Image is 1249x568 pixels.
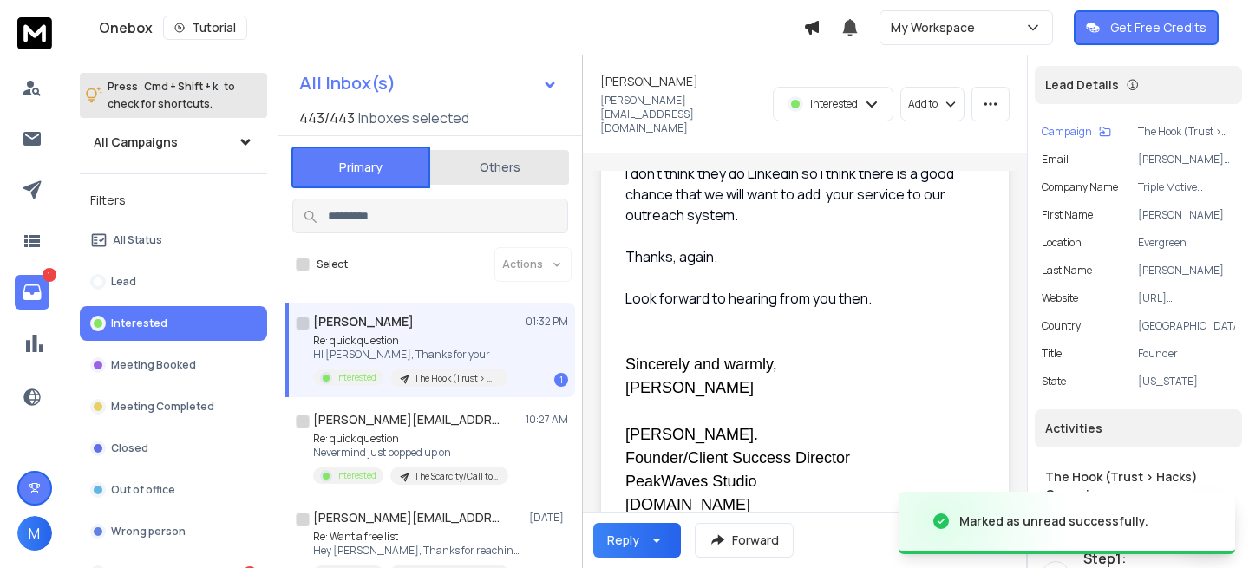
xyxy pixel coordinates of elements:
a: 1 [15,275,49,310]
p: Last Name [1042,264,1092,277]
p: Lead Details [1045,76,1119,94]
p: [PERSON_NAME] [1138,208,1235,222]
h1: [PERSON_NAME] [313,313,414,330]
button: Get Free Credits [1074,10,1219,45]
button: Others [430,148,569,186]
p: Interested [111,317,167,330]
h1: The Hook (Trust > Hacks) Campaign [1045,468,1232,503]
p: HI [PERSON_NAME], Thanks for your [313,348,508,362]
p: The Scarcity/Call to Action Campaign [415,470,498,483]
button: All Campaigns [80,125,267,160]
button: M [17,516,52,551]
p: 1 [43,268,56,282]
div: Activities [1035,409,1242,447]
p: [PERSON_NAME][EMAIL_ADDRESS][DOMAIN_NAME] [1138,153,1235,166]
p: 10:27 AM [526,413,568,427]
p: Re: quick question [313,334,508,348]
button: Out of office [80,473,267,507]
div: Onebox [99,16,803,40]
p: Country [1042,319,1081,333]
p: All Status [113,233,162,247]
p: Email [1042,153,1069,166]
p: [GEOGRAPHIC_DATA] [1138,319,1235,333]
label: Select [317,258,348,271]
button: Tutorial [163,16,247,40]
p: Interested [810,97,858,111]
p: Founder [1138,347,1235,361]
p: Campaign [1042,125,1092,139]
p: Meeting Booked [111,358,196,372]
p: 01:32 PM [526,315,568,329]
p: [PERSON_NAME][EMAIL_ADDRESS][DOMAIN_NAME] [600,94,762,135]
p: Lead [111,275,136,289]
button: Interested [80,306,267,341]
div: Look forward to hearing from you then. [625,288,971,309]
p: Nevermind just popped up on [313,446,508,460]
h1: [PERSON_NAME] [600,73,698,90]
h1: All Inbox(s) [299,75,396,92]
p: title [1042,347,1062,361]
p: Company Name [1042,180,1118,194]
p: Out of office [111,483,175,497]
p: Evergreen [1138,236,1235,250]
p: [PERSON_NAME] [1138,264,1235,277]
h3: Filters [80,188,267,212]
div: Reply [607,532,639,549]
p: location [1042,236,1082,250]
div: Thanks, again. [625,246,971,267]
p: Get Free Credits [1110,19,1206,36]
p: The Hook (Trust > Hacks) Campaign [1138,125,1235,139]
h1: [PERSON_NAME][EMAIL_ADDRESS][DOMAIN_NAME] [313,509,504,526]
button: All Inbox(s) [285,66,572,101]
p: Re: quick question [313,432,508,446]
p: My Workspace [891,19,982,36]
button: Meeting Completed [80,389,267,424]
p: The Hook (Trust > Hacks) Campaign [415,372,498,385]
p: Interested [336,469,376,482]
p: Press to check for shortcuts. [108,78,235,113]
span: 443 / 443 [299,108,355,128]
h3: Inboxes selected [358,108,469,128]
h1: All Campaigns [94,134,178,151]
button: All Status [80,223,267,258]
button: Wrong person [80,514,267,549]
p: Add to [908,97,938,111]
button: Closed [80,431,267,466]
button: Reply [593,523,681,558]
p: Closed [111,441,148,455]
button: Lead [80,264,267,299]
p: website [1042,291,1078,305]
p: Triple Motive Marketing [1138,180,1235,194]
span: Cmd + Shift + k [141,76,220,96]
p: [US_STATE] [1138,375,1235,388]
button: Primary [291,147,430,188]
p: First Name [1042,208,1093,222]
button: Campaign [1042,125,1111,139]
p: Meeting Completed [111,400,214,414]
p: State [1042,375,1066,388]
div: Marked as unread successfully. [959,513,1148,530]
button: Forward [695,523,794,558]
h1: [PERSON_NAME][EMAIL_ADDRESS] [313,411,504,428]
p: [URL][DOMAIN_NAME] [1138,291,1235,305]
p: Hey [PERSON_NAME], Thanks for reaching back [313,544,521,558]
div: I don’t think they do LinkedIn so I think there is a good chance that we will want to add your se... [625,163,971,225]
p: Wrong person [111,525,186,539]
p: [DATE] [529,511,568,525]
div: 1 [554,373,568,387]
button: Meeting Booked [80,348,267,382]
p: Re: Want a free list [313,530,521,544]
p: Interested [336,371,376,384]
